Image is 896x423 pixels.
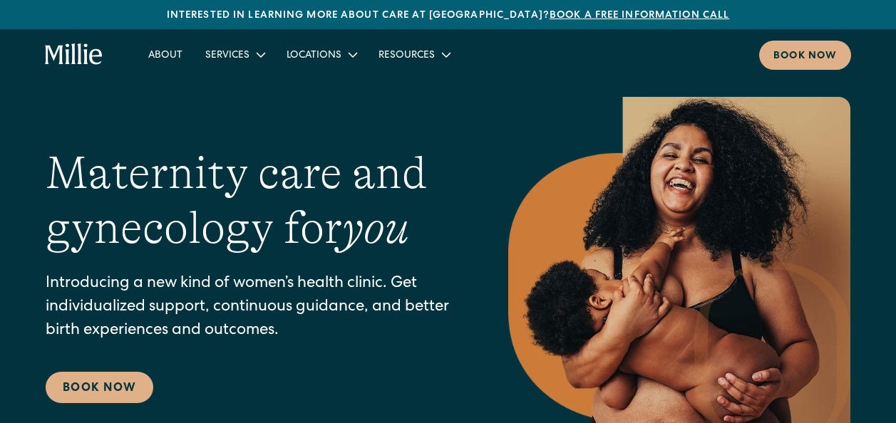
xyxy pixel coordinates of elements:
div: Resources [367,43,460,66]
a: home [45,43,103,66]
div: Locations [287,48,341,63]
div: Resources [379,48,435,63]
a: Book a free information call [550,11,729,21]
a: Book now [759,41,851,70]
div: Locations [275,43,367,66]
div: Services [205,48,249,63]
h1: Maternity care and gynecology for [46,146,451,256]
p: Introducing a new kind of women’s health clinic. Get individualized support, continuous guidance,... [46,273,451,343]
div: Book now [773,49,837,64]
div: Services [194,43,275,66]
a: About [137,43,194,66]
a: Book Now [46,372,153,403]
em: you [342,202,409,254]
